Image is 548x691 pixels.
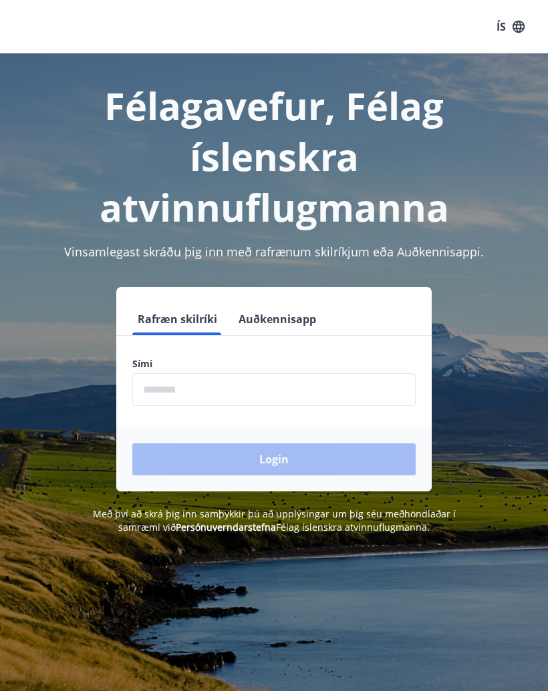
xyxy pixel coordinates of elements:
[64,244,484,260] span: Vinsamlegast skráðu þig inn með rafrænum skilríkjum eða Auðkennisappi.
[93,507,456,533] span: Með því að skrá þig inn samþykkir þú að upplýsingar um þig séu meðhöndlaðar í samræmi við Félag í...
[233,303,321,335] button: Auðkennisapp
[132,357,416,371] label: Sími
[489,15,532,39] button: ÍS
[132,303,223,335] button: Rafræn skilríki
[176,521,276,533] a: Persónuverndarstefna
[16,80,532,232] h1: Félagavefur, Félag íslenskra atvinnuflugmanna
